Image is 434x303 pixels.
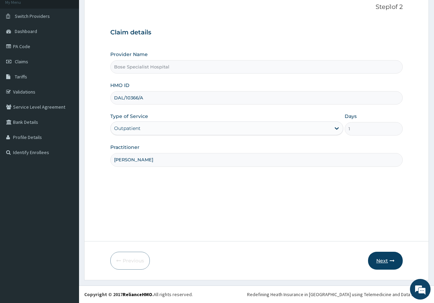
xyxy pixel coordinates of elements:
textarea: Type your message and hit 'Enter' [3,188,131,212]
label: Type of Service [110,113,148,120]
label: Provider Name [110,51,148,58]
div: Minimize live chat window [113,3,129,20]
img: d_794563401_company_1708531726252_794563401 [13,34,28,52]
div: Outpatient [114,125,141,132]
span: Tariffs [15,74,27,80]
span: We're online! [40,87,95,156]
label: Practitioner [110,144,140,151]
button: Next [368,252,403,270]
span: Claims [15,58,28,65]
label: HMO ID [110,82,130,89]
p: Step 1 of 2 [110,3,403,11]
span: Switch Providers [15,13,50,19]
div: Redefining Heath Insurance in [GEOGRAPHIC_DATA] using Telemedicine and Data Science! [247,291,429,298]
input: Enter Name [110,153,403,166]
input: Enter HMO ID [110,91,403,105]
footer: All rights reserved. [79,285,434,303]
div: Chat with us now [36,39,115,47]
h3: Claim details [110,29,403,36]
label: Days [345,113,357,120]
button: Previous [110,252,150,270]
strong: Copyright © 2017 . [84,291,154,297]
a: RelianceHMO [123,291,152,297]
span: Dashboard [15,28,37,34]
